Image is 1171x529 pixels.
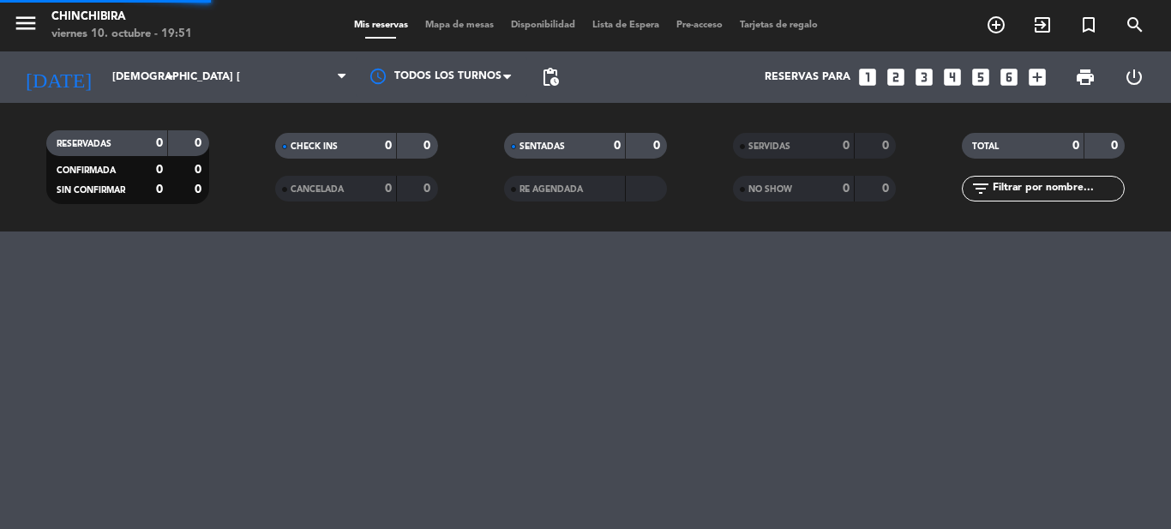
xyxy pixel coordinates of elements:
i: looks_one [856,66,879,88]
span: NO SHOW [748,185,792,194]
span: CHECK INS [291,142,338,151]
i: looks_two [885,66,907,88]
strong: 0 [882,140,892,152]
strong: 0 [156,183,163,195]
i: add_circle_outline [986,15,1006,35]
i: looks_4 [941,66,964,88]
span: Mapa de mesas [417,21,502,30]
strong: 0 [156,164,163,176]
span: RE AGENDADA [519,185,583,194]
strong: 0 [843,140,850,152]
span: CANCELADA [291,185,344,194]
span: SIN CONFIRMAR [57,186,125,195]
strong: 0 [1072,140,1079,152]
div: viernes 10. octubre - 19:51 [51,26,192,43]
span: Reservas para [765,71,850,83]
i: add_box [1026,66,1048,88]
i: looks_3 [913,66,935,88]
i: power_settings_new [1124,67,1144,87]
span: Mis reservas [345,21,417,30]
strong: 0 [195,137,205,149]
span: print [1075,67,1096,87]
i: exit_to_app [1032,15,1053,35]
i: arrow_drop_down [159,67,180,87]
span: SERVIDAS [748,142,790,151]
span: CONFIRMADA [57,166,116,175]
i: menu [13,10,39,36]
i: turned_in_not [1078,15,1099,35]
span: Pre-acceso [668,21,731,30]
strong: 0 [423,183,434,195]
div: Chinchibira [51,9,192,26]
span: Disponibilidad [502,21,584,30]
strong: 0 [843,183,850,195]
i: [DATE] [13,58,104,96]
i: search [1125,15,1145,35]
strong: 0 [385,183,392,195]
strong: 0 [653,140,664,152]
strong: 0 [882,183,892,195]
strong: 0 [385,140,392,152]
i: filter_list [970,178,991,199]
div: LOG OUT [1109,51,1158,103]
i: looks_6 [998,66,1020,88]
strong: 0 [423,140,434,152]
span: SENTADAS [519,142,565,151]
input: Filtrar por nombre... [991,179,1124,198]
i: looks_5 [970,66,992,88]
span: RESERVADAS [57,140,111,148]
strong: 0 [614,140,621,152]
span: Tarjetas de regalo [731,21,826,30]
strong: 0 [1111,140,1121,152]
button: menu [13,10,39,42]
strong: 0 [156,137,163,149]
span: pending_actions [540,67,561,87]
strong: 0 [195,183,205,195]
span: Lista de Espera [584,21,668,30]
span: TOTAL [972,142,999,151]
strong: 0 [195,164,205,176]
